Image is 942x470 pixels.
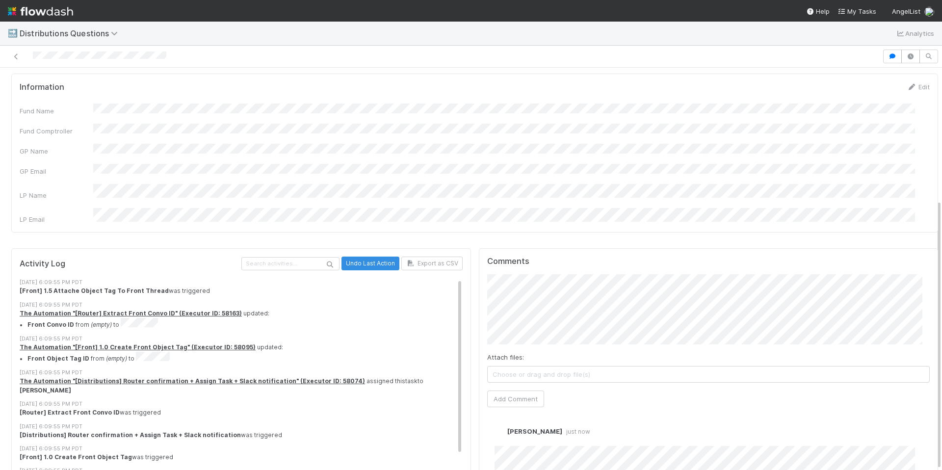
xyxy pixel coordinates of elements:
strong: [Router] Extract Front Convo ID [20,409,120,416]
em: (empty) [91,321,112,329]
span: just now [562,428,590,435]
a: Edit [907,83,930,91]
div: [DATE] 6:09:55 PM PDT [20,278,470,287]
img: logo-inverted-e16ddd16eac7371096b0.svg [8,3,73,20]
span: [PERSON_NAME] [507,427,562,435]
input: Search activities... [241,257,340,270]
strong: Front Convo ID [27,321,74,329]
div: GP Name [20,146,93,156]
button: Add Comment [487,391,544,407]
strong: [PERSON_NAME] [20,387,71,394]
span: 🔜 [8,29,18,37]
h5: Comments [487,257,930,266]
span: Distributions Questions [20,28,123,38]
a: The Automation "[Distributions] Router confirmation + Assign Task + Slack notification" (Executor... [20,377,365,385]
div: [DATE] 6:09:55 PM PDT [20,400,470,408]
div: was triggered [20,431,470,440]
div: assigned this task to [20,377,470,395]
div: [DATE] 6:09:55 PM PDT [20,335,470,343]
div: Fund Comptroller [20,126,93,136]
strong: [Front] 1.0 Create Front Object Tag [20,453,132,461]
button: Undo Last Action [341,257,399,270]
div: was triggered [20,408,470,417]
button: Export as CSV [401,257,463,270]
li: from to [27,318,470,330]
strong: [Distributions] Router confirmation + Assign Task + Slack notification [20,431,241,439]
em: (empty) [106,355,127,363]
img: avatar_a2d05fec-0a57-4266-8476-74cda3464b0e.png [924,7,934,17]
div: GP Email [20,166,93,176]
div: [DATE] 6:09:55 PM PDT [20,368,470,377]
strong: [Front] 1.5 Attache Object Tag To Front Thread [20,287,169,294]
label: Attach files: [487,352,524,362]
div: LP Email [20,214,93,224]
h5: Activity Log [20,259,239,269]
div: updated: [20,343,470,364]
img: avatar_a2d05fec-0a57-4266-8476-74cda3464b0e.png [495,426,504,436]
a: My Tasks [837,6,876,16]
strong: Front Object Tag ID [27,355,89,363]
li: from to [27,352,470,364]
div: [DATE] 6:09:55 PM PDT [20,444,470,453]
div: [DATE] 6:09:55 PM PDT [20,301,470,309]
div: updated: [20,309,470,330]
span: AngelList [892,7,920,15]
div: was triggered [20,453,470,462]
div: Help [806,6,830,16]
a: The Automation "[Front] 1.0 Create Front Object Tag" (Executor ID: 58095) [20,343,256,351]
span: Choose or drag and drop file(s) [488,366,930,382]
a: Analytics [895,27,934,39]
div: [DATE] 6:09:55 PM PDT [20,422,470,431]
h5: Information [20,82,64,92]
div: Fund Name [20,106,93,116]
div: was triggered [20,287,470,295]
a: The Automation "[Router] Extract Front Convo ID" (Executor ID: 58163) [20,310,242,317]
span: My Tasks [837,7,876,15]
div: LP Name [20,190,93,200]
